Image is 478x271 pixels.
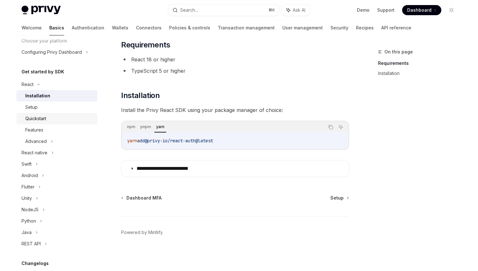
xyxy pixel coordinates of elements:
a: Authentication [72,20,104,35]
div: Java [21,229,32,236]
a: Installation [16,90,97,102]
div: npm [125,123,137,131]
a: Demo [357,7,370,13]
div: pnpm [138,123,153,131]
a: Powered by Mintlify [121,229,163,236]
button: Ask AI [282,4,310,16]
span: Requirements [121,40,170,50]
a: Installation [378,68,462,78]
div: Unity [21,194,32,202]
a: Recipes [356,20,374,35]
span: Installation [121,90,160,101]
span: Setup [330,195,344,201]
a: Quickstart [16,113,97,124]
a: Connectors [136,20,162,35]
a: Wallets [112,20,128,35]
div: React native [21,149,47,157]
span: add [137,138,145,144]
button: Toggle dark mode [446,5,457,15]
div: Setup [25,103,38,111]
span: On this page [384,48,413,56]
a: API reference [381,20,411,35]
span: Ask AI [293,7,305,13]
img: light logo [21,6,61,15]
div: Android [21,172,38,179]
a: Dashboard MFA [122,195,162,201]
button: Copy the contents from the code block [327,123,335,131]
a: User management [282,20,323,35]
div: Quickstart [25,115,46,122]
a: Dashboard [402,5,441,15]
a: Setup [16,102,97,113]
span: Install the Privy React SDK using your package manager of choice: [121,106,349,114]
a: Features [16,124,97,136]
a: Welcome [21,20,42,35]
div: Advanced [25,138,47,145]
div: Search... [180,6,198,14]
div: Configuring Privy Dashboard [21,48,82,56]
a: Basics [49,20,64,35]
div: Features [25,126,43,134]
div: Python [21,217,36,225]
a: Policies & controls [169,20,210,35]
div: Swift [21,160,32,168]
a: Support [377,7,395,13]
div: Flutter [21,183,34,191]
div: NodeJS [21,206,39,213]
a: Security [330,20,348,35]
li: TypeScript 5 or higher [121,66,349,75]
div: yarn [154,123,166,131]
span: @privy-io/react-auth@latest [145,138,213,144]
span: Dashboard [407,7,432,13]
h5: Changelogs [21,260,49,267]
a: Setup [330,195,348,201]
li: React 18 or higher [121,55,349,64]
div: Installation [25,92,50,100]
button: Search...⌘K [168,4,279,16]
div: React [21,81,34,88]
span: Dashboard MFA [126,195,162,201]
span: yarn [127,138,137,144]
h5: Get started by SDK [21,68,64,76]
span: ⌘ K [268,8,275,13]
a: Requirements [378,58,462,68]
a: Transaction management [218,20,275,35]
div: REST API [21,240,41,248]
button: Ask AI [337,123,345,131]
